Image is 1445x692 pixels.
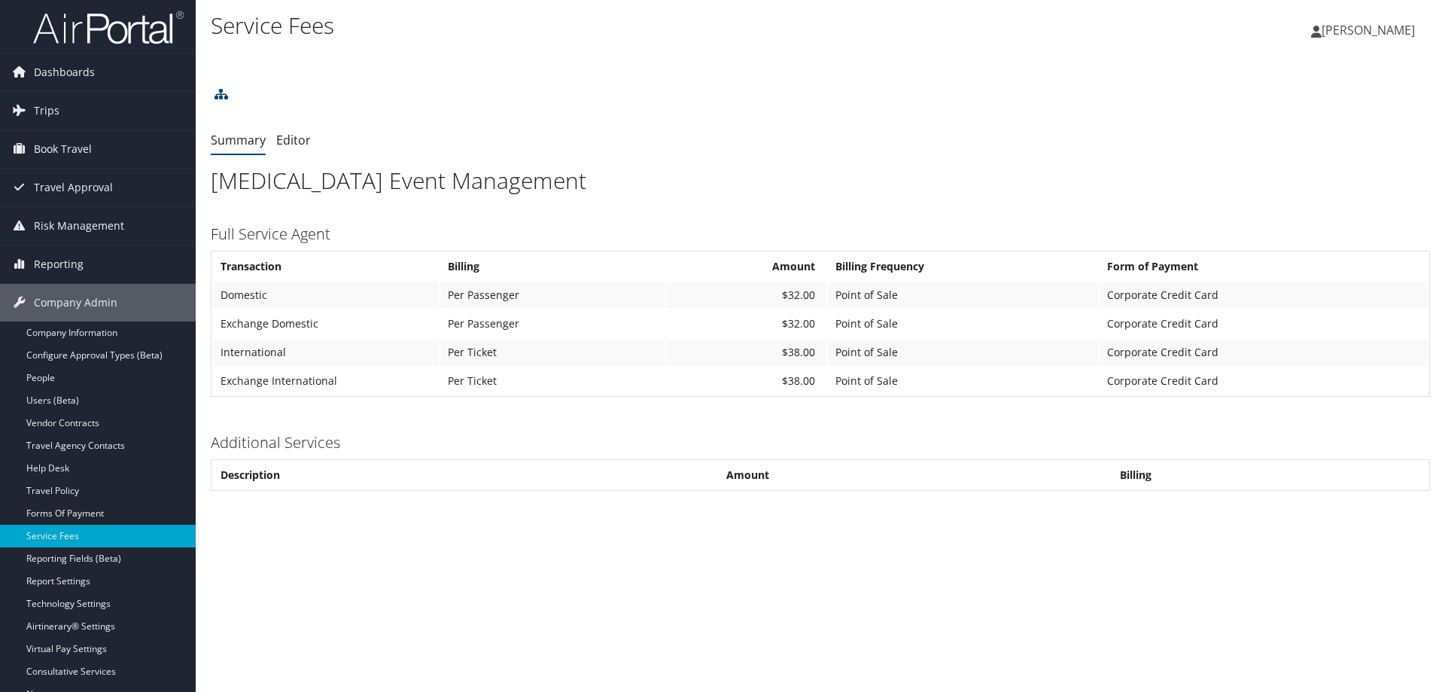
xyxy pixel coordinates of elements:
[667,310,827,337] td: $32.00
[211,10,1024,41] h1: Service Fees
[34,207,124,245] span: Risk Management
[33,10,184,45] img: airportal-logo.png
[213,339,439,366] td: International
[34,53,95,91] span: Dashboards
[1100,339,1428,366] td: Corporate Credit Card
[213,310,439,337] td: Exchange Domestic
[1100,253,1428,280] th: Form of Payment
[828,310,1097,337] td: Point of Sale
[34,92,59,130] span: Trips
[211,432,1430,453] h3: Additional Services
[828,339,1097,366] td: Point of Sale
[211,132,266,148] a: Summary
[719,462,1111,489] th: Amount
[667,367,827,395] td: $38.00
[828,282,1097,309] td: Point of Sale
[211,165,1430,197] h1: [MEDICAL_DATA] Event Management
[1100,282,1428,309] td: Corporate Credit Card
[1100,310,1428,337] td: Corporate Credit Card
[667,253,827,280] th: Amount
[667,339,827,366] td: $38.00
[34,284,117,322] span: Company Admin
[211,224,1430,245] h3: Full Service Agent
[1322,22,1415,38] span: [PERSON_NAME]
[213,282,439,309] td: Domestic
[276,132,311,148] a: Editor
[667,282,827,309] td: $32.00
[34,245,84,283] span: Reporting
[828,367,1097,395] td: Point of Sale
[1112,462,1428,489] th: Billing
[213,462,717,489] th: Description
[213,367,439,395] td: Exchange International
[1311,8,1430,53] a: [PERSON_NAME]
[440,310,665,337] td: Per Passenger
[213,253,439,280] th: Transaction
[34,130,92,168] span: Book Travel
[440,367,665,395] td: Per Ticket
[34,169,113,206] span: Travel Approval
[440,282,665,309] td: Per Passenger
[440,339,665,366] td: Per Ticket
[1100,367,1428,395] td: Corporate Credit Card
[828,253,1097,280] th: Billing Frequency
[440,253,665,280] th: Billing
